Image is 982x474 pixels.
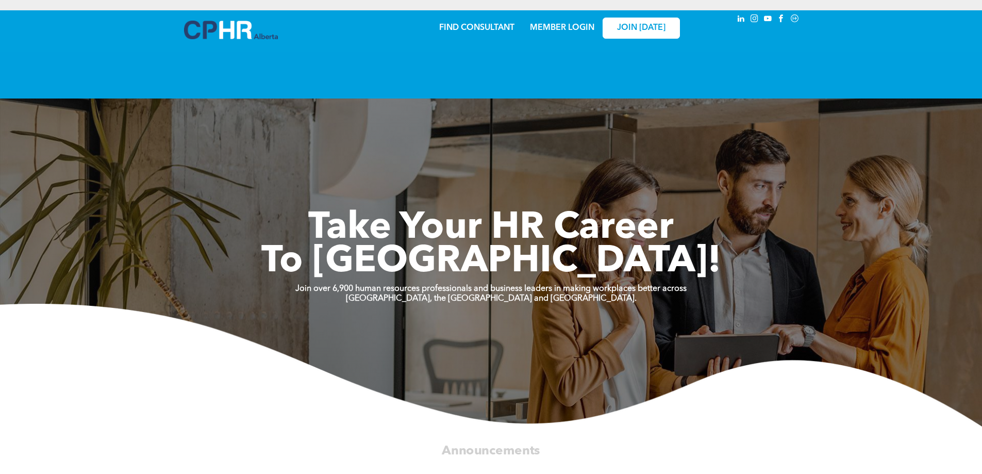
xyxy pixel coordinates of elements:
strong: [GEOGRAPHIC_DATA], the [GEOGRAPHIC_DATA] and [GEOGRAPHIC_DATA]. [346,295,637,303]
a: linkedin [736,13,747,27]
a: JOIN [DATE] [603,18,680,39]
a: facebook [776,13,787,27]
strong: Join over 6,900 human resources professionals and business leaders in making workplaces better ac... [295,285,687,293]
a: instagram [749,13,760,27]
span: Take Your HR Career [308,210,674,247]
a: youtube [762,13,774,27]
a: MEMBER LOGIN [530,24,594,32]
span: Announcements [442,445,540,457]
a: Social network [789,13,801,27]
span: To [GEOGRAPHIC_DATA]! [261,243,721,281]
img: A blue and white logo for cp alberta [184,21,278,39]
span: JOIN [DATE] [617,23,665,33]
a: FIND CONSULTANT [439,24,514,32]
